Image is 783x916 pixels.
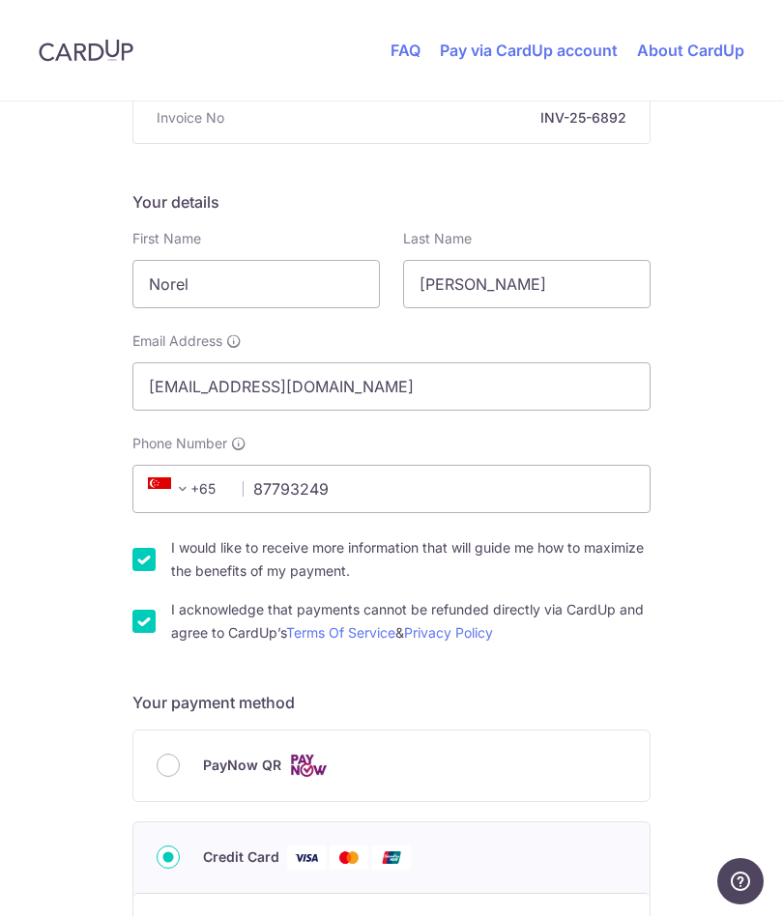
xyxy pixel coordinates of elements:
a: Pay via CardUp account [440,41,618,60]
label: First Name [132,229,201,248]
h5: Your payment method [132,691,651,714]
a: Privacy Policy [404,624,493,641]
span: PayNow QR [203,754,281,777]
input: Last name [403,260,651,308]
span: Credit Card [203,845,279,869]
img: CardUp [39,39,133,62]
div: PayNow QR Cards logo [157,754,626,778]
span: Invoice No [157,108,224,128]
span: Email Address [132,331,222,351]
strong: INV-25-6892 [232,108,626,128]
h5: Your details [132,190,651,214]
a: About CardUp [637,41,744,60]
img: Cards logo [289,754,328,778]
label: I acknowledge that payments cannot be refunded directly via CardUp and agree to CardUp’s & [171,598,651,644]
img: Union Pay [372,845,411,870]
a: Terms Of Service [286,624,395,641]
span: +65 [148,477,194,501]
span: Phone Number [132,434,227,453]
iframe: Opens a widget where you can find more information [717,858,764,906]
a: FAQ [391,41,420,60]
span: +65 [142,477,229,501]
input: Email address [132,362,651,411]
label: Last Name [403,229,472,248]
label: I would like to receive more information that will guide me how to maximize the benefits of my pa... [171,536,651,583]
input: First name [132,260,380,308]
div: Credit Card Visa Mastercard Union Pay [157,845,626,870]
img: Visa [287,845,326,870]
img: Mastercard [330,845,368,870]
